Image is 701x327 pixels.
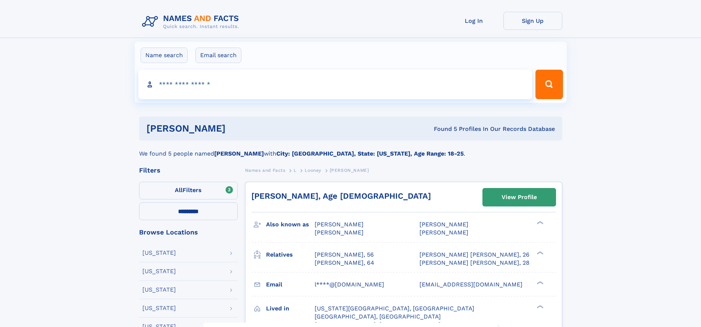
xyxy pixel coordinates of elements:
a: Sign Up [503,12,562,30]
div: Filters [139,167,238,174]
div: ❯ [535,220,544,225]
span: [EMAIL_ADDRESS][DOMAIN_NAME] [419,281,523,288]
a: Looney [305,166,321,175]
label: Filters [139,182,238,199]
a: [PERSON_NAME] [PERSON_NAME], 26 [419,251,530,259]
span: [GEOGRAPHIC_DATA], [GEOGRAPHIC_DATA] [315,313,441,320]
a: L [294,166,297,175]
a: [PERSON_NAME] [PERSON_NAME], 28 [419,259,530,267]
div: [US_STATE] [142,268,176,274]
label: Name search [141,48,188,63]
b: [PERSON_NAME] [214,150,264,157]
a: Log In [445,12,503,30]
a: [PERSON_NAME], 56 [315,251,374,259]
span: [PERSON_NAME] [419,229,468,236]
h3: Email [266,278,315,291]
div: Browse Locations [139,229,238,236]
a: [PERSON_NAME], 64 [315,259,374,267]
h3: Relatives [266,248,315,261]
div: [US_STATE] [142,287,176,293]
span: L [294,168,297,173]
span: [PERSON_NAME] [330,168,369,173]
span: [PERSON_NAME] [419,221,468,228]
button: Search Button [535,70,563,99]
div: [US_STATE] [142,250,176,256]
span: All [175,187,183,194]
input: search input [138,70,532,99]
h1: [PERSON_NAME] [146,124,330,133]
span: [US_STATE][GEOGRAPHIC_DATA], [GEOGRAPHIC_DATA] [315,305,474,312]
span: [PERSON_NAME] [315,221,364,228]
h3: Lived in [266,302,315,315]
div: ❯ [535,280,544,285]
div: View Profile [502,189,537,206]
div: ❯ [535,250,544,255]
label: Email search [195,48,241,63]
div: [US_STATE] [142,305,176,311]
img: Logo Names and Facts [139,12,245,32]
a: View Profile [483,188,556,206]
a: [PERSON_NAME], Age [DEMOGRAPHIC_DATA] [251,191,431,201]
h3: Also known as [266,218,315,231]
div: We found 5 people named with . [139,140,562,158]
div: Found 5 Profiles In Our Records Database [330,125,555,133]
a: Names and Facts [245,166,286,175]
span: [PERSON_NAME] [315,229,364,236]
b: City: [GEOGRAPHIC_DATA], State: [US_STATE], Age Range: 18-25 [276,150,464,157]
span: Looney [305,168,321,173]
div: ❯ [535,304,544,309]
